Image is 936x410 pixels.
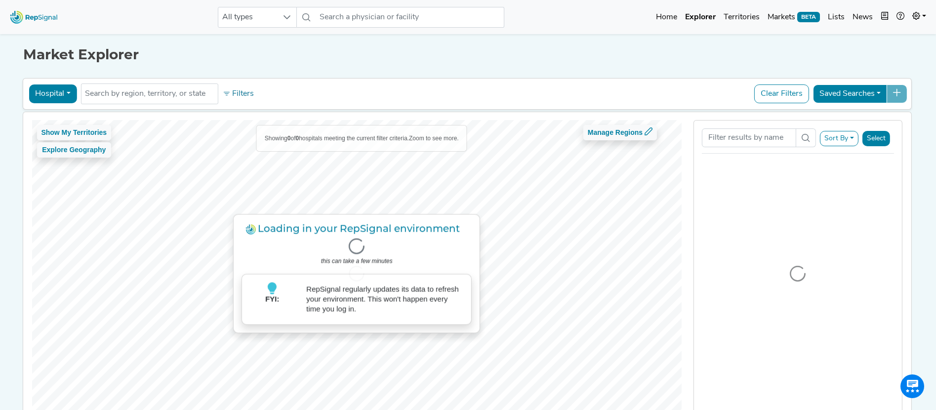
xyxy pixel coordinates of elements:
[250,294,294,316] p: FYI:
[754,84,809,103] button: Clear Filters
[220,85,256,102] button: Filters
[877,7,893,27] button: Intel Book
[652,7,681,27] a: Home
[242,256,472,266] p: this can take a few minutes
[296,135,299,142] b: 0
[29,84,77,103] button: Hospital
[37,125,111,140] button: Show My Territories
[306,285,463,314] p: RepSignal regularly updates its data to refresh your environment. This won't happen every time yo...
[85,88,213,100] input: Search by region, territory, or state
[849,7,877,27] a: News
[824,7,849,27] a: Lists
[242,222,472,234] h3: Loading in your RepSignal environment
[764,7,824,27] a: MarketsBETA
[720,7,764,27] a: Territories
[681,7,720,27] a: Explorer
[266,282,278,294] img: lightbulb
[583,125,657,140] button: Manage Regions
[409,135,459,142] span: Zoom to see more.
[797,12,820,22] span: BETA
[37,142,111,158] button: Explore Geography
[287,135,291,142] b: 0
[23,46,912,63] h1: Market Explorer
[218,7,278,27] span: All types
[316,7,504,28] input: Search a physician or facility
[813,84,887,103] button: Saved Searches
[265,135,409,142] span: Showing of hospitals meeting the current filter criteria.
